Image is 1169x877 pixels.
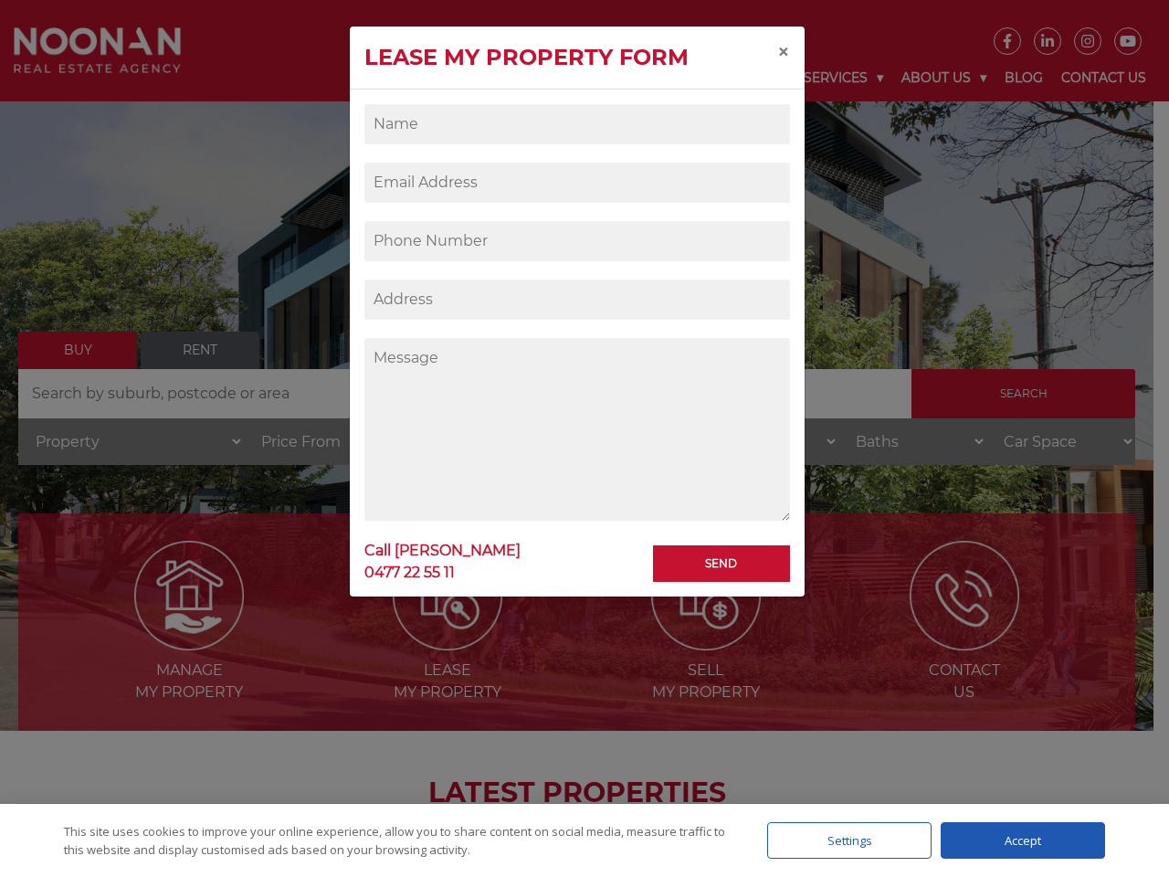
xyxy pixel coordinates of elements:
[777,38,790,65] span: ×
[364,104,790,144] input: Name
[653,545,790,582] input: Send
[763,26,805,78] button: Close
[364,280,790,320] input: Address
[767,822,932,859] div: Settings
[364,163,790,203] input: Email Address
[64,822,731,859] div: This site uses cookies to improve your online experience, allow you to share content on social me...
[364,41,689,74] h4: Lease my property form
[364,534,521,589] a: Call [PERSON_NAME]0477 22 55 11
[364,104,790,574] form: Contact form
[364,221,790,261] input: Phone Number
[941,822,1105,859] div: Accept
